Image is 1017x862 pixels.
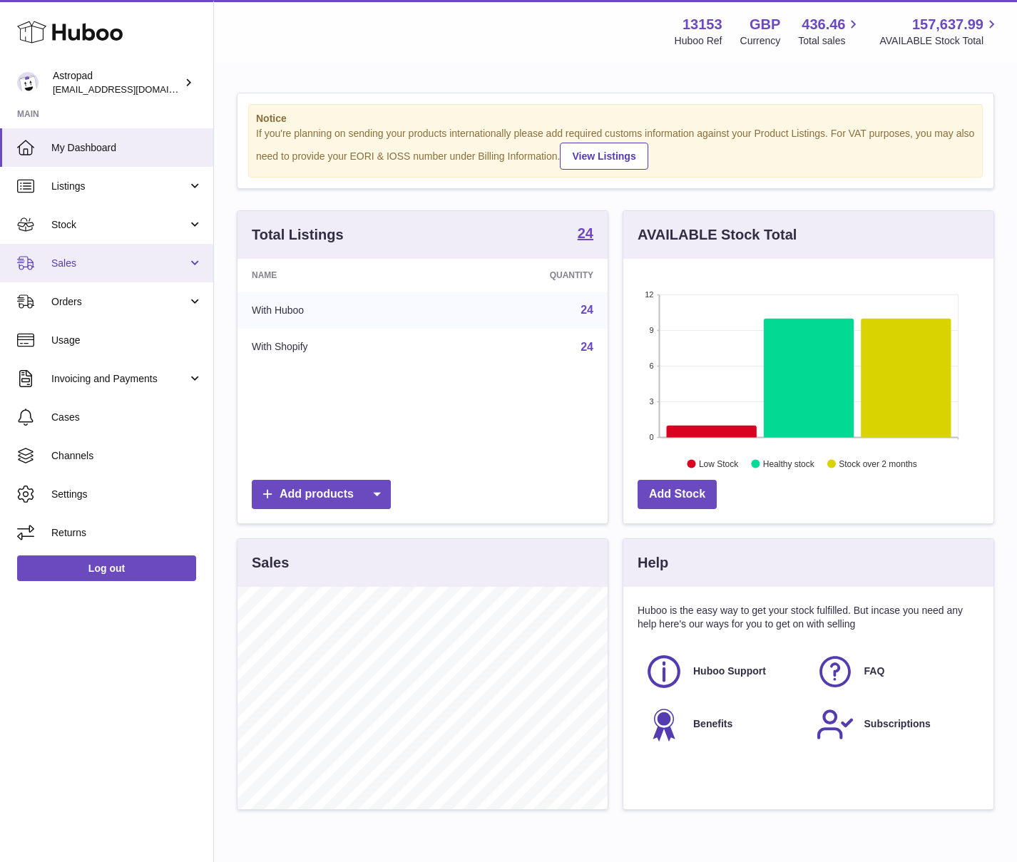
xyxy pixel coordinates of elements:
td: With Huboo [237,292,437,329]
span: [EMAIL_ADDRESS][DOMAIN_NAME] [53,83,210,95]
h3: Help [638,553,668,573]
span: Returns [51,526,203,540]
a: Add Stock [638,480,717,509]
h3: AVAILABLE Stock Total [638,225,797,245]
strong: 13153 [683,15,722,34]
text: 0 [649,433,653,441]
strong: GBP [750,15,780,34]
span: Huboo Support [693,665,766,678]
a: View Listings [560,143,648,170]
text: 9 [649,326,653,334]
div: If you're planning on sending your products internationally please add required customs informati... [256,127,975,170]
p: Huboo is the easy way to get your stock fulfilled. But incase you need any help here's our ways f... [638,604,979,631]
a: 436.46 Total sales [798,15,862,48]
span: 157,637.99 [912,15,983,34]
span: Usage [51,334,203,347]
a: Benefits [645,705,802,744]
span: Invoicing and Payments [51,372,188,386]
span: Channels [51,449,203,463]
span: Settings [51,488,203,501]
text: 12 [645,290,653,299]
span: Benefits [693,717,732,731]
strong: Notice [256,112,975,125]
h3: Total Listings [252,225,344,245]
span: Sales [51,257,188,270]
a: Huboo Support [645,652,802,691]
div: Currency [740,34,781,48]
th: Quantity [437,259,608,292]
span: Listings [51,180,188,193]
text: Low Stock [699,458,739,468]
text: Stock over 2 months [839,458,916,468]
span: AVAILABLE Stock Total [879,34,1000,48]
a: Subscriptions [816,705,973,744]
div: Huboo Ref [675,34,722,48]
text: 3 [649,397,653,406]
img: matt@astropad.com [17,72,39,93]
span: FAQ [864,665,885,678]
span: Cases [51,411,203,424]
td: With Shopify [237,329,437,366]
span: Total sales [798,34,862,48]
text: Healthy stock [763,458,815,468]
th: Name [237,259,437,292]
a: Add products [252,480,391,509]
span: My Dashboard [51,141,203,155]
span: Orders [51,295,188,309]
h3: Sales [252,553,289,573]
a: 24 [578,226,593,243]
a: 24 [581,304,593,316]
span: 436.46 [802,15,845,34]
text: 6 [649,361,653,370]
strong: 24 [578,226,593,240]
div: Astropad [53,69,181,96]
span: Stock [51,218,188,232]
span: Subscriptions [864,717,931,731]
a: Log out [17,555,196,581]
a: 157,637.99 AVAILABLE Stock Total [879,15,1000,48]
a: 24 [581,341,593,353]
a: FAQ [816,652,973,691]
